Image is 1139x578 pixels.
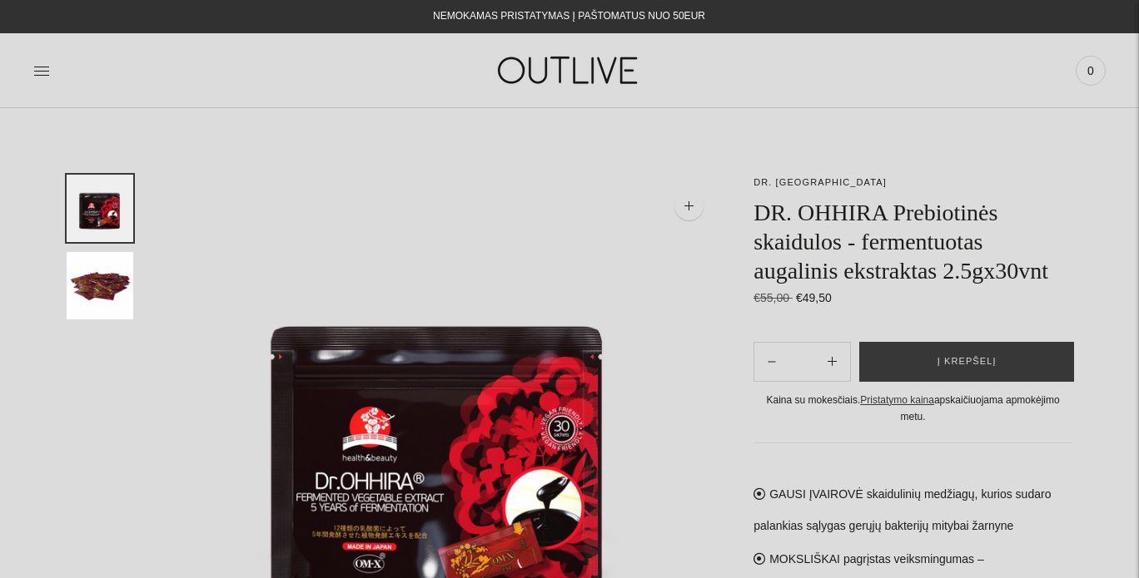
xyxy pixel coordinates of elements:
[754,342,789,382] button: Add product quantity
[754,291,793,304] s: €55,00
[859,342,1074,382] button: Į krepšelį
[465,42,674,99] img: OUTLIVE
[67,175,133,242] button: Translation missing: en.general.accessibility.image_thumbail
[433,7,705,27] div: NEMOKAMAS PRISTATYMAS Į PAŠTOMATUS NUO 50EUR
[789,349,814,373] input: Product quantity
[754,198,1072,285] h1: DR. OHHIRA Prebiotinės skaidulos - fermentuotas augalinis ekstraktas 2.5gx30vnt
[754,177,887,187] a: DR. [GEOGRAPHIC_DATA]
[754,392,1072,426] div: Kaina su mokesčiais. apskaičiuojama apmokėjimo metu.
[938,353,997,370] span: Į krepšelį
[67,252,133,319] button: Translation missing: en.general.accessibility.image_thumbail
[1079,59,1102,82] span: 0
[814,342,850,382] button: Subtract product quantity
[796,291,832,304] span: €49,50
[1076,52,1106,89] a: 0
[860,394,934,406] a: Pristatymo kaina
